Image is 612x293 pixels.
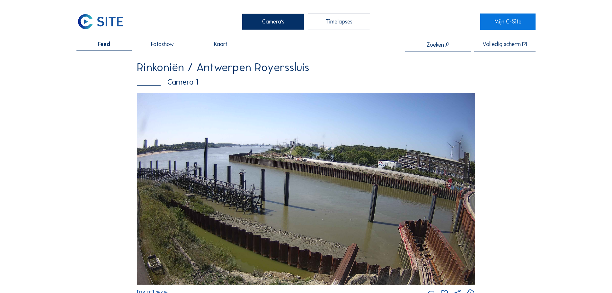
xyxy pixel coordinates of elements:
a: Mijn C-Site [480,14,535,30]
div: Rinkoniën / Antwerpen Royerssluis [137,61,475,73]
img: C-SITE Logo [76,14,125,30]
img: Image [137,93,475,285]
span: Feed [98,41,110,47]
a: C-SITE Logo [76,14,131,30]
span: Kaart [214,41,227,47]
div: Timelapses [308,14,370,30]
div: Volledig scherm [483,41,521,48]
div: Camera 1 [137,78,475,86]
span: Fotoshow [151,41,174,47]
div: Camera's [242,14,304,30]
